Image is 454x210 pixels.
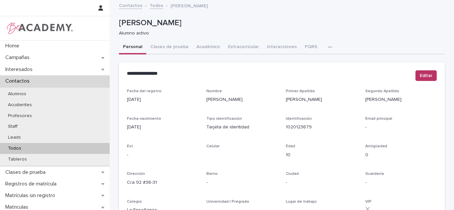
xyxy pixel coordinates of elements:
[206,200,249,204] span: Universidad | Pregrado
[365,152,437,159] p: 0
[192,40,224,54] button: Académico
[206,179,278,186] p: -
[365,144,387,148] span: Antigüedad
[206,144,220,148] span: Celular
[286,144,295,148] span: Edad
[127,200,142,204] span: Colegio
[206,172,218,176] span: Barrio
[206,96,278,103] p: [PERSON_NAME]
[286,152,357,159] p: 10
[206,117,242,121] span: Tipo identificación
[127,117,161,121] span: Fecha nacimiento
[224,40,263,54] button: Extracurricular
[286,200,317,204] span: Lugar de trabajo
[420,72,432,79] span: Editar
[365,200,372,204] span: VIP
[206,124,278,131] p: Tarjeta de identidad
[286,124,357,131] p: 1020123679
[127,124,198,131] p: [DATE]
[286,89,315,93] span: Primer Apellido
[3,135,26,140] p: Leads
[3,146,27,151] p: Todos
[365,172,384,176] span: Guardería
[127,179,198,186] p: Cra 92 #36-31
[365,117,392,121] span: Email principal
[365,124,437,131] p: -
[119,31,439,36] p: Alumno activo
[3,192,60,199] p: Matrículas sin registro
[119,18,442,28] p: [PERSON_NAME]
[3,43,25,49] p: Home
[127,144,134,148] span: Ext.
[3,54,35,61] p: Campañas
[119,40,146,54] button: Personal
[3,78,35,84] p: Contactos
[3,169,51,175] p: Clases de prueba
[3,113,37,119] p: Profesores
[3,91,32,97] p: Alumnos
[415,70,437,81] button: Editar
[286,179,357,186] p: -
[127,152,198,159] p: -
[365,96,437,103] p: [PERSON_NAME]
[127,96,198,103] p: [DATE]
[5,22,73,35] img: WPrjXfSUmiLcdUfaYY4Q
[286,96,357,103] p: [PERSON_NAME]
[3,124,23,129] p: Staff
[206,89,222,93] span: Nombre
[3,102,37,108] p: Acudientes
[286,117,312,121] span: Identificación
[3,66,38,73] p: Interesados
[146,40,192,54] button: Clases de prueba
[170,2,208,9] p: [PERSON_NAME]
[365,179,437,186] p: -
[150,1,163,9] a: Todos
[301,40,321,54] button: PQRS
[263,40,301,54] button: Interacciones
[127,89,162,93] span: Fecha del registro
[3,181,62,187] p: Registros de matrícula
[119,1,142,9] a: Contactos
[286,172,299,176] span: Ciudad
[3,157,32,162] p: Tableros
[365,89,399,93] span: Segundo Apellido
[127,172,145,176] span: Dirección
